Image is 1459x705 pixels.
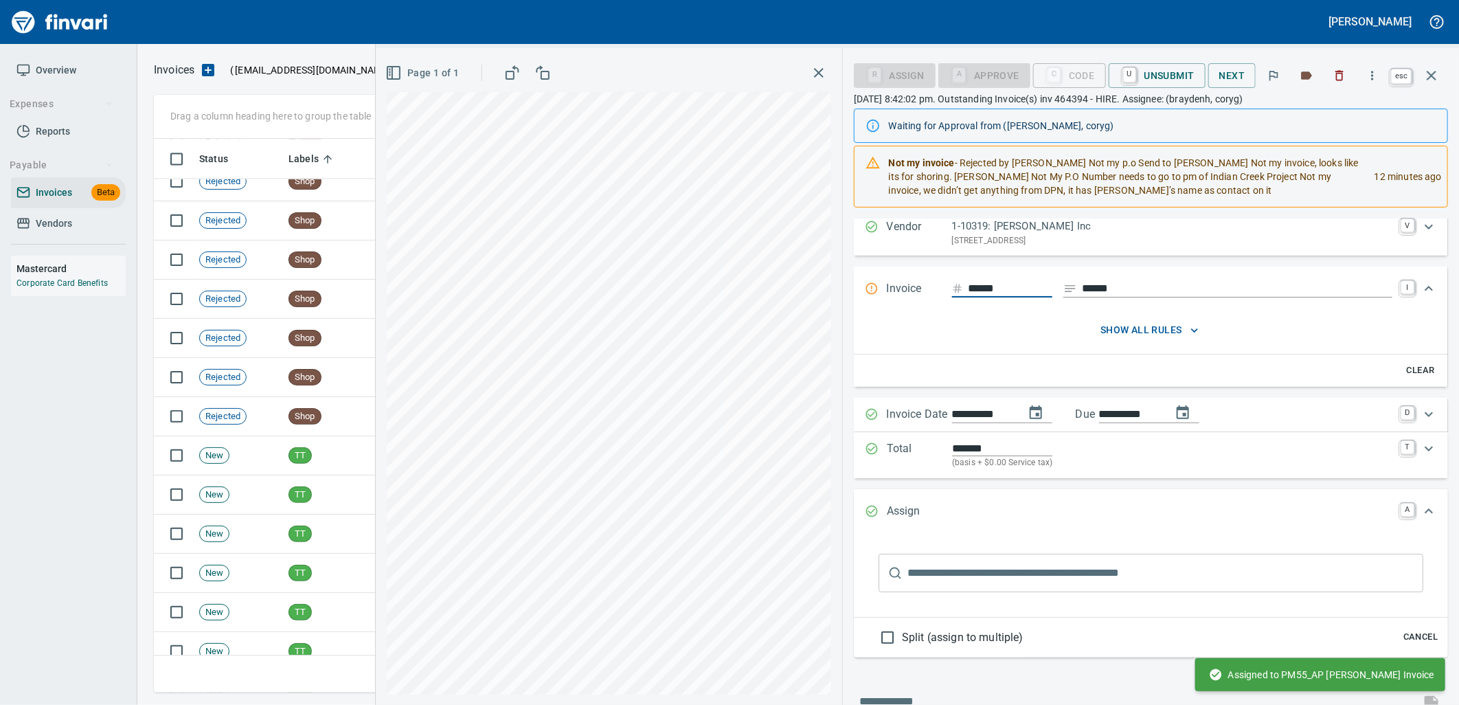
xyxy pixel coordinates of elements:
span: Rejected [200,332,246,345]
td: [DATE] [369,632,444,671]
button: Labels [1291,60,1322,91]
span: TT [289,606,311,619]
span: Overview [36,62,76,79]
td: [DATE] [369,240,444,280]
span: Rejected [200,214,246,227]
p: Invoice [887,280,952,298]
span: Status [199,150,246,167]
span: Payable [10,157,113,174]
p: (basis + $0.00 Service tax) [952,456,1392,470]
span: Shop [289,214,321,227]
div: Code [1033,68,1106,80]
td: [DATE] [369,201,444,240]
p: [DATE] 8:42:02 pm. Outstanding Invoice(s) inv 464394 - HIRE. Assignee: (braydenh, coryg) [854,92,1448,106]
span: TT [289,528,311,541]
span: Split (assign to multiple) [902,629,1023,646]
td: [DATE] [369,319,444,358]
button: Flag [1258,60,1289,91]
button: UUnsubmit [1109,63,1206,88]
span: New [200,567,229,580]
span: TT [289,567,311,580]
span: Shop [289,332,321,345]
td: [DATE] [369,280,444,319]
p: 1-10319: [PERSON_NAME] Inc [952,219,1392,234]
span: Received [374,150,416,167]
span: Labels [289,150,319,167]
button: Next [1208,63,1256,89]
button: More [1357,60,1388,91]
a: U [1123,67,1136,82]
button: change date [1019,396,1052,429]
p: Vendor [887,219,952,247]
span: Page 1 of 1 [388,65,459,82]
a: T [1401,440,1414,454]
span: [EMAIL_ADDRESS][DOMAIN_NAME] [234,63,392,77]
nav: breadcrumb [154,62,194,78]
a: I [1401,280,1414,294]
button: Cancel [1399,627,1443,648]
a: V [1401,219,1414,232]
div: Expand [854,210,1448,256]
h5: [PERSON_NAME] [1329,14,1412,29]
svg: Invoice description [1063,282,1077,295]
div: Expand [854,535,1448,658]
a: Overview [11,55,126,86]
p: Invoice Date [887,406,952,424]
span: Received [374,150,433,167]
span: Vendors [36,215,72,232]
span: Shop [289,410,321,423]
td: [DATE] [369,162,444,201]
span: Assigned to PM55_AP [PERSON_NAME] Invoice [1209,668,1434,682]
span: Rejected [200,254,246,267]
td: [DATE] [369,593,444,632]
span: show all rules [892,322,1407,339]
span: Reports [36,123,70,140]
span: Beta [91,185,120,201]
span: Rejected [200,410,246,423]
a: D [1401,406,1414,420]
a: esc [1391,69,1412,84]
span: Cancel [1402,629,1439,645]
p: Invoices [154,62,194,78]
a: InvoicesBeta [11,177,126,208]
strong: Not my invoice [889,157,955,168]
button: Clear [1399,360,1443,381]
img: Finvari [8,5,111,38]
td: [DATE] [369,358,444,397]
span: New [200,645,229,658]
div: Expand [854,267,1448,312]
button: Discard [1324,60,1355,91]
span: Shop [289,371,321,384]
a: Vendors [11,208,126,239]
span: New [200,449,229,462]
span: Status [199,150,228,167]
td: [DATE] [369,515,444,554]
div: Coding Required [938,68,1030,80]
p: ( ) [222,63,396,77]
td: [DATE] [369,554,444,593]
div: Expand [854,398,1448,432]
button: Page 1 of 1 [383,60,464,86]
span: Shop [289,254,321,267]
p: Total [887,440,952,470]
p: Drag a column heading here to group the table [170,109,372,123]
span: Expenses [10,96,113,113]
p: Assign [887,503,952,521]
span: Rejected [200,371,246,384]
span: New [200,606,229,619]
span: TT [289,489,311,502]
div: Assign [854,69,936,80]
a: Corporate Card Benefits [16,278,108,288]
span: New [200,489,229,502]
span: Invoices [36,184,72,201]
span: Shop [289,293,321,306]
h6: Mastercard [16,261,126,276]
span: Rejected [200,293,246,306]
a: A [1401,503,1414,517]
button: Upload an Invoice [194,62,222,78]
div: Waiting for Approval from ([PERSON_NAME], coryg) [889,113,1436,138]
div: Expand [854,312,1448,386]
span: Next [1219,67,1245,85]
p: Due [1076,406,1141,423]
